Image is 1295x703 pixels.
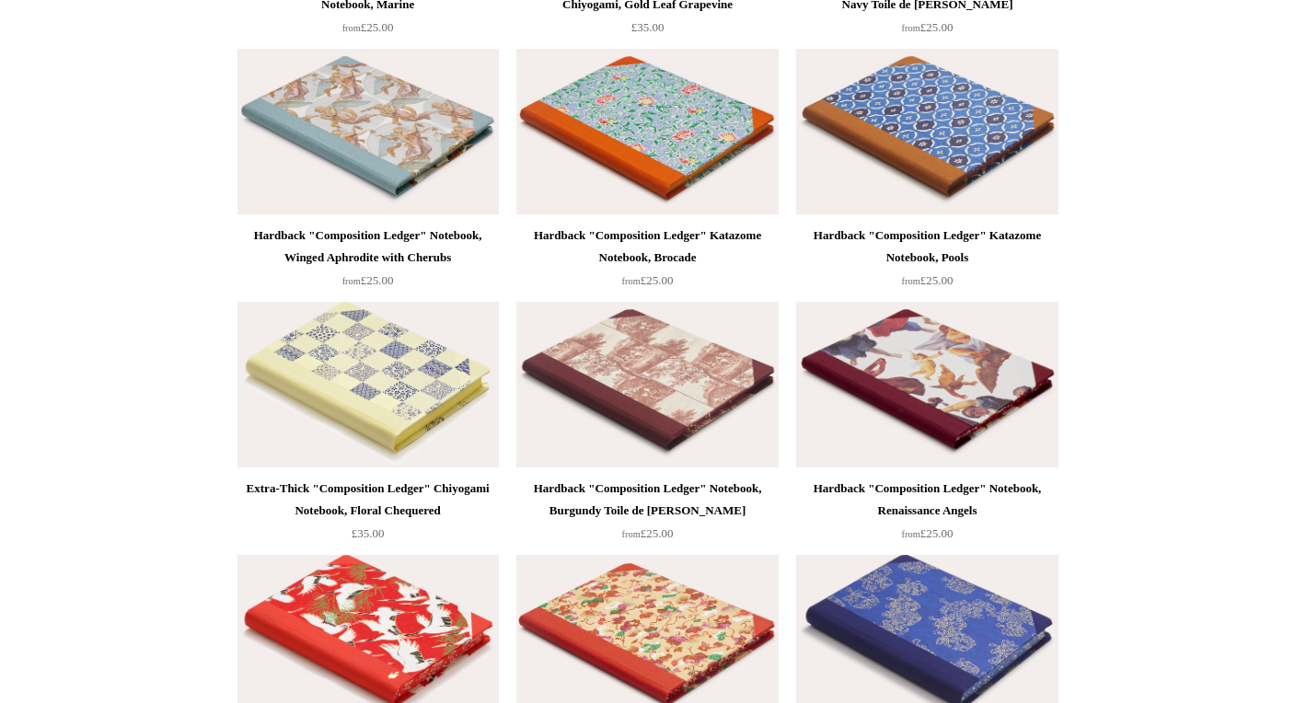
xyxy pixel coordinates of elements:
div: Hardback "Composition Ledger" Notebook, Burgundy Toile de [PERSON_NAME] [521,478,773,522]
span: £35.00 [352,526,385,540]
a: Hardback "Composition Ledger" Katazome Notebook, Brocade from£25.00 [516,225,778,300]
span: from [342,276,361,286]
span: £25.00 [342,20,394,34]
span: £25.00 [622,273,674,287]
img: Hardback "Composition Ledger" Notebook, Renaissance Angels [796,302,1058,467]
span: from [622,529,641,539]
a: Hardback "Composition Ledger" Notebook, Renaissance Angels from£25.00 [796,478,1058,553]
a: Hardback "Composition Ledger" Notebook, Burgundy Toile de [PERSON_NAME] from£25.00 [516,478,778,553]
div: Hardback "Composition Ledger" Katazome Notebook, Pools [801,225,1053,269]
a: Hardback "Composition Ledger" Notebook, Winged Aphrodite with Cherubs from£25.00 [237,225,499,300]
img: Hardback "Composition Ledger" Katazome Notebook, Pools [796,49,1058,214]
span: £25.00 [902,273,954,287]
a: Extra-Thick "Composition Ledger" Chiyogami Notebook, Floral Chequered Extra-Thick "Composition Le... [237,302,499,467]
img: Hardback "Composition Ledger" Katazome Notebook, Brocade [516,49,778,214]
a: Hardback "Composition Ledger" Notebook, Renaissance Angels Hardback "Composition Ledger" Notebook... [796,302,1058,467]
span: from [902,276,920,286]
span: £25.00 [902,526,954,540]
div: Hardback "Composition Ledger" Katazome Notebook, Brocade [521,225,773,269]
a: Hardback "Composition Ledger" Katazome Notebook, Brocade Hardback "Composition Ledger" Katazome N... [516,49,778,214]
span: £35.00 [631,20,665,34]
div: Extra-Thick "Composition Ledger" Chiyogami Notebook, Floral Chequered [242,478,494,522]
img: Hardback "Composition Ledger" Notebook, Burgundy Toile de Jouy [516,302,778,467]
span: from [902,23,920,33]
span: from [622,276,641,286]
span: from [902,529,920,539]
img: Extra-Thick "Composition Ledger" Chiyogami Notebook, Floral Chequered [237,302,499,467]
a: Extra-Thick "Composition Ledger" Chiyogami Notebook, Floral Chequered £35.00 [237,478,499,553]
span: £25.00 [902,20,954,34]
span: £25.00 [622,526,674,540]
span: from [342,23,361,33]
div: Hardback "Composition Ledger" Notebook, Renaissance Angels [801,478,1053,522]
a: Hardback "Composition Ledger" Notebook, Winged Aphrodite with Cherubs Hardback "Composition Ledge... [237,49,499,214]
img: Hardback "Composition Ledger" Notebook, Winged Aphrodite with Cherubs [237,49,499,214]
a: Hardback "Composition Ledger" Katazome Notebook, Pools Hardback "Composition Ledger" Katazome Not... [796,49,1058,214]
a: Hardback "Composition Ledger" Notebook, Burgundy Toile de Jouy Hardback "Composition Ledger" Note... [516,302,778,467]
span: £25.00 [342,273,394,287]
div: Hardback "Composition Ledger" Notebook, Winged Aphrodite with Cherubs [242,225,494,269]
a: Hardback "Composition Ledger" Katazome Notebook, Pools from£25.00 [796,225,1058,300]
